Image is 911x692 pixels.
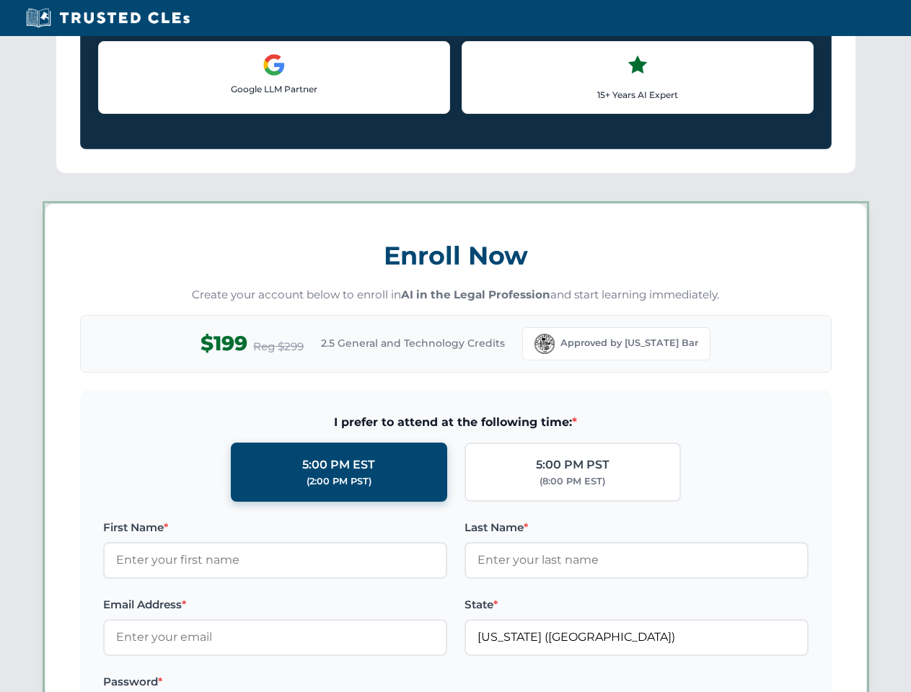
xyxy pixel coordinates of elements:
input: Florida (FL) [465,619,809,655]
label: Email Address [103,596,447,613]
span: I prefer to attend at the following time: [103,413,809,432]
label: Last Name [465,519,809,536]
input: Enter your first name [103,542,447,578]
span: $199 [201,327,247,360]
span: Approved by [US_STATE] Bar [560,336,698,350]
div: 5:00 PM EST [302,456,375,474]
img: Trusted CLEs [22,7,194,29]
p: 15+ Years AI Expert [474,88,801,102]
input: Enter your email [103,619,447,655]
img: Florida Bar [534,334,555,354]
label: Password [103,673,447,691]
span: 2.5 General and Technology Credits [321,335,505,351]
label: State [465,596,809,613]
div: 5:00 PM PST [536,456,609,474]
p: Google LLM Partner [110,82,438,96]
img: Google [263,53,286,76]
div: (2:00 PM PST) [307,474,371,489]
input: Enter your last name [465,542,809,578]
div: (8:00 PM EST) [540,474,605,489]
p: Create your account below to enroll in and start learning immediately. [80,287,832,303]
span: Reg $299 [253,338,304,355]
strong: AI in the Legal Profession [401,288,550,301]
h3: Enroll Now [80,233,832,278]
label: First Name [103,519,447,536]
